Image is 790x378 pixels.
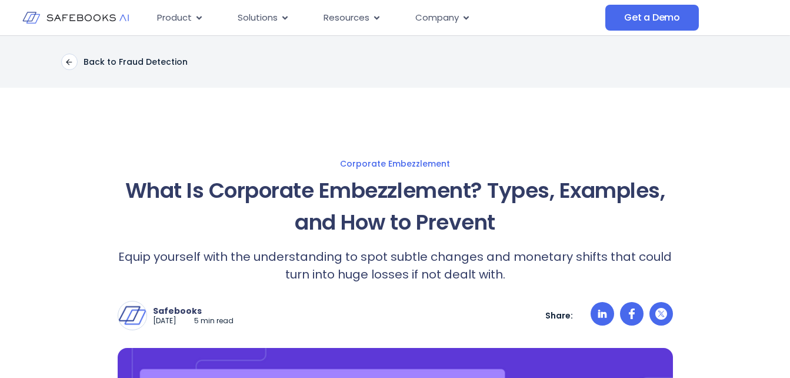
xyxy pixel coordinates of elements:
div: Menu Toggle [148,6,605,29]
p: 5 min read [194,316,234,326]
p: Back to Fraud Detection [84,57,188,67]
a: Get a Demo [605,5,699,31]
span: Product [157,11,192,25]
span: Solutions [238,11,278,25]
span: Resources [324,11,369,25]
span: Company [415,11,459,25]
p: Equip yourself with the understanding to spot subtle changes and monetary shifts that could turn ... [118,248,673,283]
p: Share: [545,310,573,321]
p: Safebooks [153,306,234,316]
img: Safebooks [118,301,146,330]
span: Get a Demo [624,12,680,24]
h1: What Is Corporate Embezzlement? Types, Examples, and How to Prevent [118,175,673,238]
a: Corporate Embezzlement [12,158,778,169]
p: [DATE] [153,316,176,326]
a: Back to Fraud Detection [61,54,188,70]
nav: Menu [148,6,605,29]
